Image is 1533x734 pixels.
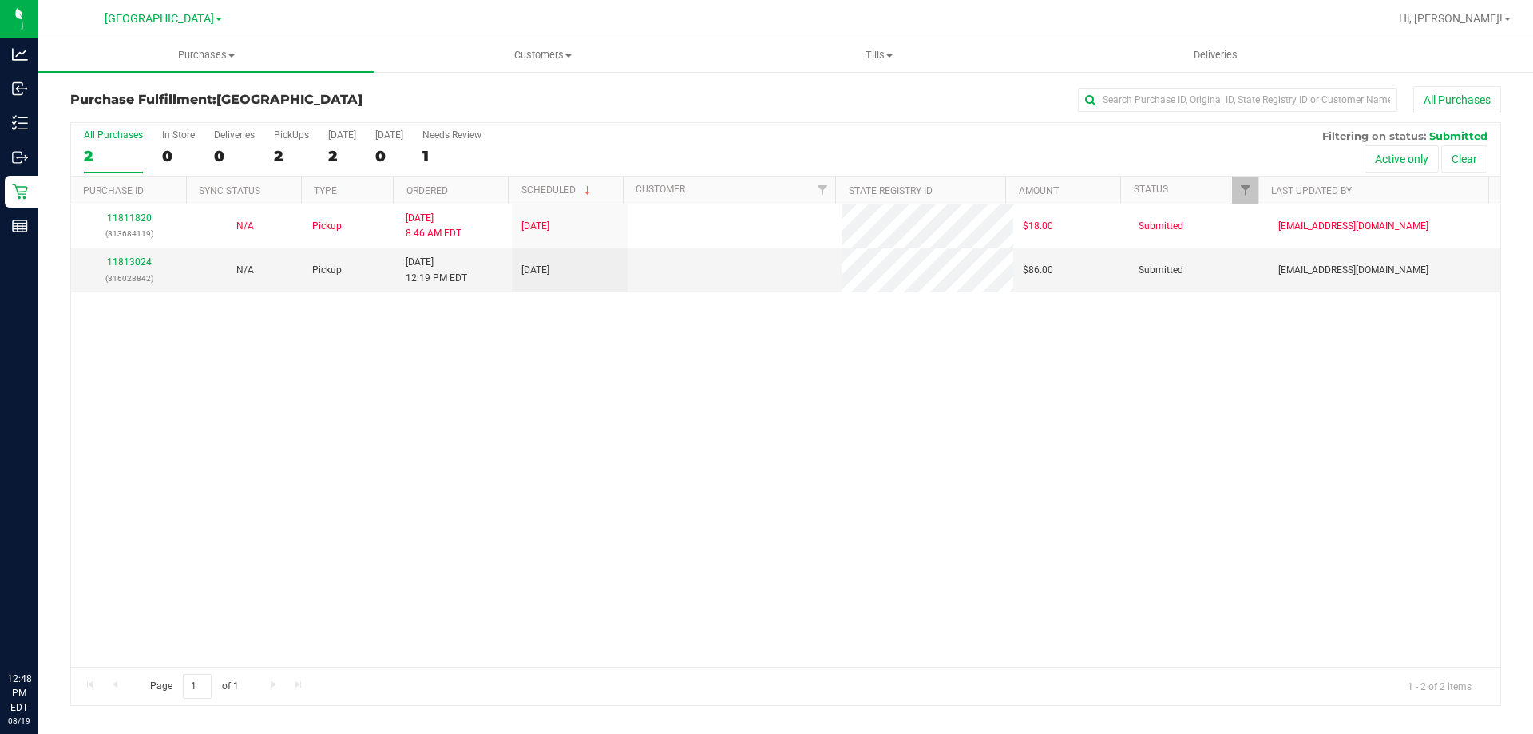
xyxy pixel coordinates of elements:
span: $86.00 [1023,263,1053,278]
span: Filtering on status: [1322,129,1426,142]
div: 1 [422,147,481,165]
div: In Store [162,129,195,141]
a: Last Updated By [1271,185,1352,196]
div: All Purchases [84,129,143,141]
span: Submitted [1139,263,1183,278]
div: 0 [375,147,403,165]
span: Submitted [1139,219,1183,234]
span: [GEOGRAPHIC_DATA] [105,12,214,26]
div: 0 [214,147,255,165]
span: Deliveries [1172,48,1259,62]
span: Not Applicable [236,264,254,276]
span: [EMAIL_ADDRESS][DOMAIN_NAME] [1278,263,1428,278]
button: Clear [1441,145,1487,173]
span: Pickup [312,263,342,278]
div: Deliveries [214,129,255,141]
a: Sync Status [199,185,260,196]
div: 2 [84,147,143,165]
p: (313684119) [81,226,177,241]
a: Customers [374,38,711,72]
span: [EMAIL_ADDRESS][DOMAIN_NAME] [1278,219,1428,234]
span: [DATE] [521,219,549,234]
a: Status [1134,184,1168,195]
span: Hi, [PERSON_NAME]! [1399,12,1503,25]
input: 1 [183,674,212,699]
button: All Purchases [1413,86,1501,113]
inline-svg: Inventory [12,115,28,131]
p: (316028842) [81,271,177,286]
div: 0 [162,147,195,165]
a: 11811820 [107,212,152,224]
inline-svg: Reports [12,218,28,234]
inline-svg: Analytics [12,46,28,62]
a: Customer [636,184,685,195]
span: [DATE] [521,263,549,278]
div: Needs Review [422,129,481,141]
a: Tills [711,38,1047,72]
a: Filter [1232,177,1258,204]
a: Deliveries [1048,38,1384,72]
a: 11813024 [107,256,152,268]
inline-svg: Retail [12,184,28,200]
iframe: Resource center [16,606,64,654]
span: Submitted [1429,129,1487,142]
span: [DATE] 12:19 PM EDT [406,255,467,285]
span: Page of 1 [137,674,252,699]
span: [DATE] 8:46 AM EDT [406,211,461,241]
button: N/A [236,219,254,234]
inline-svg: Outbound [12,149,28,165]
span: Tills [711,48,1046,62]
a: Purchases [38,38,374,72]
span: [GEOGRAPHIC_DATA] [216,92,362,107]
a: Type [314,185,337,196]
div: [DATE] [375,129,403,141]
h3: Purchase Fulfillment: [70,93,547,107]
span: Pickup [312,219,342,234]
p: 12:48 PM EDT [7,672,31,715]
div: [DATE] [328,129,356,141]
a: Scheduled [521,184,594,196]
a: Ordered [406,185,448,196]
div: 2 [274,147,309,165]
button: N/A [236,263,254,278]
span: 1 - 2 of 2 items [1395,674,1484,698]
span: Purchases [38,48,374,62]
p: 08/19 [7,715,31,727]
a: Purchase ID [83,185,144,196]
a: State Registry ID [849,185,933,196]
span: Not Applicable [236,220,254,232]
inline-svg: Inbound [12,81,28,97]
span: $18.00 [1023,219,1053,234]
input: Search Purchase ID, Original ID, State Registry ID or Customer Name... [1078,88,1397,112]
button: Active only [1365,145,1439,173]
div: 2 [328,147,356,165]
a: Filter [809,177,835,204]
a: Amount [1019,185,1059,196]
div: PickUps [274,129,309,141]
span: Customers [375,48,710,62]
